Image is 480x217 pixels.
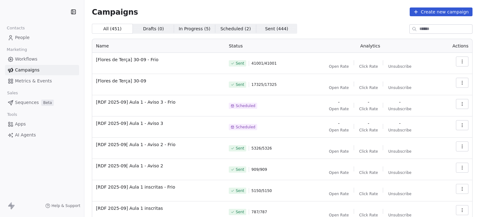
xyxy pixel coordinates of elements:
[96,78,221,84] span: [Flores de Terça] 30-09
[236,125,255,130] span: Scheduled
[359,170,378,175] span: Click Rate
[5,130,79,140] a: AI Agents
[410,7,472,16] button: Create new campaign
[265,26,288,32] span: Sent ( 444 )
[252,188,272,193] span: 5150 / 5150
[4,23,27,33] span: Contacts
[368,120,369,126] span: -
[96,205,221,211] span: [RDF 2025-09] Aula 1 inscritas
[4,45,30,54] span: Marketing
[96,120,221,126] span: [RDF 2025-09] Aula 1 - Aviso 3
[359,64,378,69] span: Click Rate
[399,120,401,126] span: -
[399,99,401,105] span: -
[388,64,411,69] span: Unsubscribe
[303,39,437,53] th: Analytics
[329,106,349,111] span: Open Rate
[15,56,37,62] span: Workflows
[236,61,244,66] span: Sent
[236,82,244,87] span: Sent
[329,128,349,133] span: Open Rate
[388,191,411,196] span: Unsubscribe
[236,210,244,215] span: Sent
[15,121,26,127] span: Apps
[329,64,349,69] span: Open Rate
[236,188,244,193] span: Sent
[252,210,267,215] span: 787 / 787
[225,39,303,53] th: Status
[236,103,255,108] span: Scheduled
[236,146,244,151] span: Sent
[338,120,340,126] span: -
[329,149,349,154] span: Open Rate
[52,203,80,208] span: Help & Support
[252,82,277,87] span: 17325 / 17325
[15,78,52,84] span: Metrics & Events
[5,119,79,129] a: Apps
[92,7,138,16] span: Campaigns
[5,32,79,43] a: People
[329,191,349,196] span: Open Rate
[179,26,211,32] span: In Progress ( 5 )
[437,39,472,53] th: Actions
[329,85,349,90] span: Open Rate
[4,88,21,98] span: Sales
[92,39,225,53] th: Name
[4,110,20,119] span: Tools
[359,85,378,90] span: Click Rate
[388,149,411,154] span: Unsubscribe
[388,106,411,111] span: Unsubscribe
[96,99,221,105] span: [RDF 2025-09] Aula 1 - Aviso 3 - Frio
[359,149,378,154] span: Click Rate
[96,141,221,148] span: [RDF 2025-09[ Aula 1 - Aviso 2 - Frio
[15,132,36,138] span: AI Agents
[252,146,272,151] span: 5326 / 5326
[388,128,411,133] span: Unsubscribe
[359,106,378,111] span: Click Rate
[252,61,277,66] span: 41001 / 41001
[15,99,39,106] span: Sequences
[252,167,267,172] span: 909 / 909
[15,67,39,73] span: Campaigns
[41,100,54,106] span: Beta
[5,54,79,64] a: Workflows
[329,170,349,175] span: Open Rate
[5,97,79,108] a: SequencesBeta
[5,65,79,75] a: Campaigns
[96,163,221,169] span: [RDF 2025-09[ Aula 1 - Aviso 2
[368,99,369,105] span: -
[96,184,221,190] span: [RDF 2025-09] Aula 1 inscritas - Frio
[220,26,251,32] span: Scheduled ( 2 )
[388,170,411,175] span: Unsubscribe
[15,34,30,41] span: People
[359,128,378,133] span: Click Rate
[388,85,411,90] span: Unsubscribe
[96,57,221,63] span: [Flores de Terça] 30-09 - Frio
[338,99,340,105] span: -
[45,203,80,208] a: Help & Support
[143,26,164,32] span: Drafts ( 0 )
[5,76,79,86] a: Metrics & Events
[236,167,244,172] span: Sent
[359,191,378,196] span: Click Rate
